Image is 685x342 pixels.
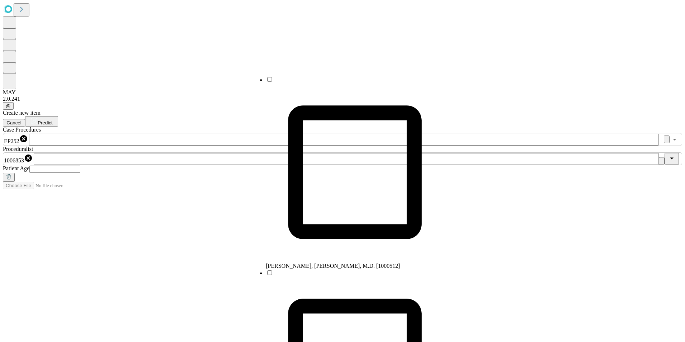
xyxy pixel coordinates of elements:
button: Cancel [3,119,25,127]
span: Cancel [6,120,21,125]
span: @ [6,103,11,109]
button: Open [670,134,680,144]
button: Clear [664,136,670,143]
button: Clear [659,157,665,165]
span: Patient Age [3,165,29,171]
button: Close [665,153,679,165]
div: EP252 [4,134,28,144]
button: @ [3,102,14,110]
button: Predict [25,116,58,127]
div: MAY [3,89,682,96]
span: Proceduralist [3,146,33,152]
span: Create new item [3,110,40,116]
span: Scheduled Procedure [3,127,41,133]
div: 1006853 [4,154,33,164]
span: [PERSON_NAME], [PERSON_NAME], M.D. [1000512] [266,263,400,269]
div: 2.0.241 [3,96,682,102]
span: EP252 [4,138,19,144]
span: 1006853 [4,157,24,163]
span: Predict [38,120,52,125]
